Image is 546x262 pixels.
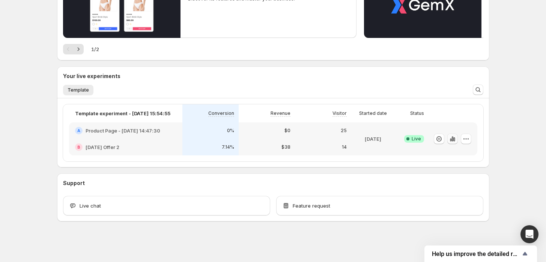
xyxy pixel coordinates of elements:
p: 25 [341,128,347,134]
h3: Support [63,179,85,187]
p: [DATE] [365,135,381,143]
h3: Your live experiments [63,72,120,80]
p: 0% [227,128,234,134]
h2: B [77,145,80,149]
div: Open Intercom Messenger [520,225,538,243]
button: Show survey - Help us improve the detailed report for A/B campaigns [432,249,529,258]
button: Next [73,44,84,54]
p: Revenue [271,110,290,116]
p: $38 [281,144,290,150]
p: 7.14% [222,144,234,150]
span: Feature request [293,202,330,209]
h2: [DATE] Offer 2 [86,143,119,151]
p: Started date [359,110,387,116]
p: 14 [342,144,347,150]
nav: Pagination [63,44,84,54]
p: $0 [284,128,290,134]
p: Template experiment - [DATE] 15:54:55 [75,110,170,117]
h2: A [77,128,80,133]
p: Visitor [332,110,347,116]
p: Status [410,110,424,116]
button: Search and filter results [473,84,483,95]
span: 1 / 2 [91,45,99,53]
span: Live chat [80,202,101,209]
span: Live [412,136,421,142]
span: Template [68,87,89,93]
h2: Product Page - [DATE] 14:47:30 [86,127,160,134]
span: Help us improve the detailed report for A/B campaigns [432,250,520,257]
p: Conversion [208,110,234,116]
